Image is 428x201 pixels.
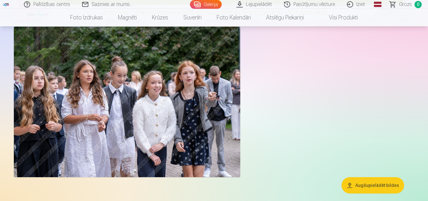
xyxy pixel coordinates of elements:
[209,9,258,26] a: Foto kalendāri
[63,9,110,26] a: Foto izdrukas
[414,1,422,8] span: 0
[342,177,404,193] button: Augšupielādēt bildes
[258,9,311,26] a: Atslēgu piekariņi
[311,9,365,26] a: Visi produkti
[399,1,412,8] span: Grozs
[110,9,144,26] a: Magnēti
[144,9,176,26] a: Krūzes
[176,9,209,26] a: Suvenīri
[3,3,9,6] img: /fa3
